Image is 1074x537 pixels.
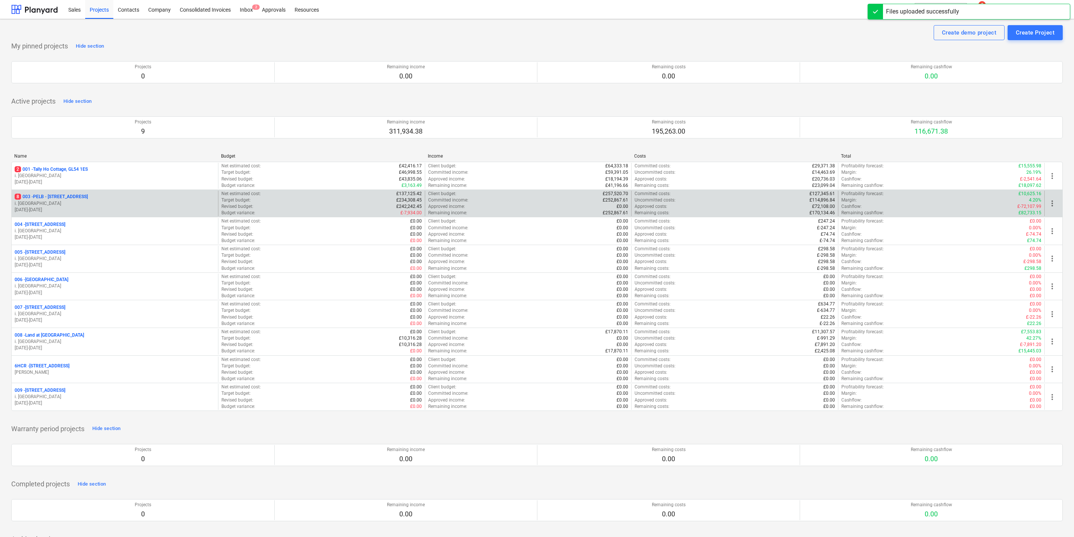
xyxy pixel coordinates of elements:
p: Approved income : [428,231,465,238]
p: £0.00 [410,238,422,244]
p: Uncommitted costs : [635,252,675,259]
div: 009 -[STREET_ADDRESS]i. [GEOGRAPHIC_DATA][DATE]-[DATE] [15,387,215,406]
span: more_vert [1048,227,1057,236]
p: Remaining cashflow : [841,182,884,189]
p: £0.00 [410,320,422,327]
p: 0.00 [387,72,425,81]
p: Remaining income [387,119,425,125]
p: Committed costs : [635,274,671,280]
p: Committed income : [428,169,468,176]
p: 26.19% [1026,169,1041,176]
p: £0.00 [410,314,422,320]
p: Budget variance : [221,210,255,216]
p: £298.58 [818,259,835,265]
p: £252,867.61 [603,197,628,203]
p: £42,416.17 [399,163,422,169]
p: i. [GEOGRAPHIC_DATA] [15,173,215,179]
p: £0.00 [617,238,628,244]
p: Client budget : [428,301,456,307]
p: Approved income : [428,286,465,293]
p: Remaining income : [428,182,467,189]
p: £0.00 [617,320,628,327]
p: i. [GEOGRAPHIC_DATA] [15,394,215,400]
p: 008 - Land at [GEOGRAPHIC_DATA] [15,332,84,338]
p: Remaining income [387,64,425,70]
p: £10,316.28 [399,335,422,341]
p: Profitability forecast : [841,329,884,335]
p: £0.00 [617,307,628,314]
p: £18,194.39 [605,176,628,182]
p: £29,371.38 [812,163,835,169]
p: £46,998.55 [399,169,422,176]
p: Target budget : [221,307,251,314]
p: £-634.77 [817,307,835,314]
p: Cashflow : [841,231,862,238]
p: Cashflow : [841,176,862,182]
p: Target budget : [221,225,251,231]
p: £-74.74 [820,238,835,244]
p: £0.00 [410,246,422,252]
button: Hide section [62,95,93,107]
p: £-247.24 [817,225,835,231]
p: [DATE] - [DATE] [15,290,215,296]
p: £-991.29 [817,335,835,341]
p: Approved income : [428,259,465,265]
p: Committed costs : [635,163,671,169]
p: £0.00 [1030,293,1041,299]
span: more_vert [1048,337,1057,346]
p: Approved costs : [635,203,667,210]
p: 001 - Tally Ho Cottage, GL54 1ES [15,166,88,173]
div: Files uploaded successfully [886,7,959,16]
div: 2001 -Tally Ho Cottage, GL54 1ESi. [GEOGRAPHIC_DATA][DATE]-[DATE] [15,166,215,185]
p: Margin : [841,252,857,259]
p: £0.00 [617,231,628,238]
p: £3,163.49 [402,182,422,189]
p: £-298.58 [1023,259,1041,265]
p: Client budget : [428,163,456,169]
p: Remaining income : [428,238,467,244]
p: £0.00 [410,301,422,307]
p: £0.00 [823,286,835,293]
p: £0.00 [410,280,422,286]
p: Committed income : [428,307,468,314]
p: Revised budget : [221,314,253,320]
p: Remaining income : [428,210,467,216]
p: Budget variance : [221,182,255,189]
p: £-22.26 [1026,314,1041,320]
p: £242,242.45 [396,203,422,210]
div: 004 -[STREET_ADDRESS]i. [GEOGRAPHIC_DATA][DATE]-[DATE] [15,221,215,241]
p: Target budget : [221,252,251,259]
p: Margin : [841,280,857,286]
div: 005 -[STREET_ADDRESS]i. [GEOGRAPHIC_DATA][DATE]-[DATE] [15,249,215,268]
p: £257,520.70 [603,191,628,197]
p: Uncommitted costs : [635,335,675,341]
p: Uncommitted costs : [635,197,675,203]
p: Approved costs : [635,314,667,320]
p: Target budget : [221,169,251,176]
p: 0.00% [1029,280,1041,286]
p: 007 - [STREET_ADDRESS] [15,304,65,311]
p: 006 - [GEOGRAPHIC_DATA] [15,277,68,283]
p: Margin : [841,197,857,203]
p: Remaining income : [428,265,467,272]
div: 006 -[GEOGRAPHIC_DATA]i. [GEOGRAPHIC_DATA][DATE]-[DATE] [15,277,215,296]
p: My pinned projects [11,42,68,51]
p: £114,896.84 [809,197,835,203]
p: Cashflow : [841,286,862,293]
p: Net estimated cost : [221,301,261,307]
p: Budget variance : [221,238,255,244]
p: £0.00 [410,265,422,272]
p: Target budget : [221,197,251,203]
p: £252,867.61 [603,210,628,216]
p: Approved costs : [635,231,667,238]
p: [PERSON_NAME] [15,369,215,376]
p: Committed income : [428,197,468,203]
p: £0.00 [410,259,422,265]
p: Revised budget : [221,231,253,238]
p: Client budget : [428,329,456,335]
p: [DATE] - [DATE] [15,207,215,213]
p: Committed costs : [635,329,671,335]
p: Net estimated cost : [221,163,261,169]
p: £634.77 [818,301,835,307]
p: 0.00 [911,72,952,81]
